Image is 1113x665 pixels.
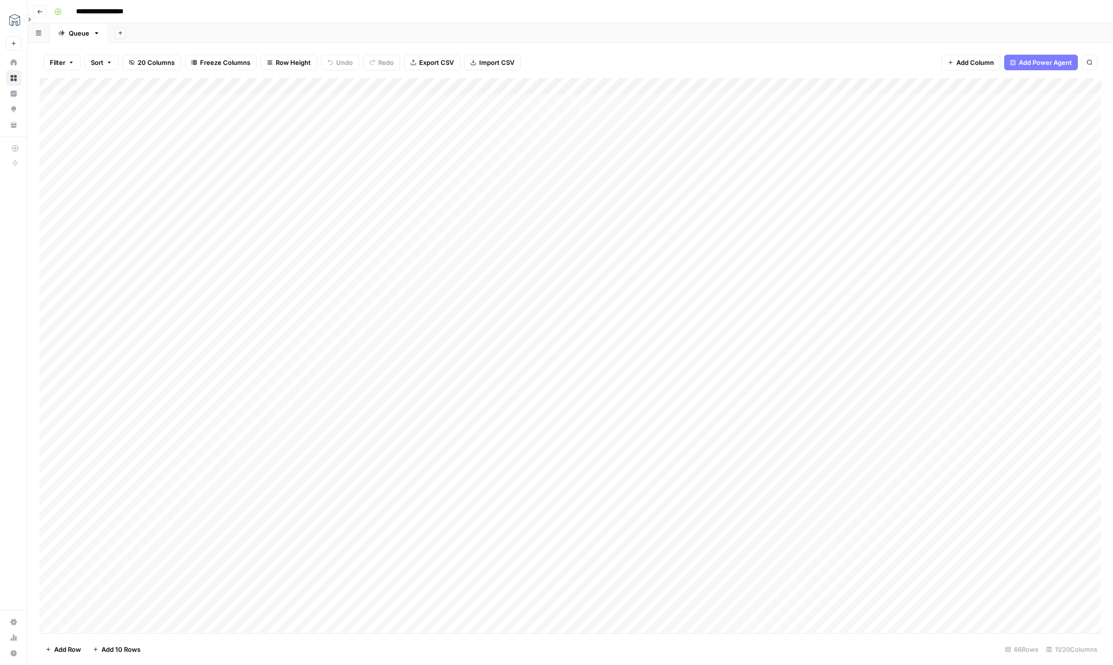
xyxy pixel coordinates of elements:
[84,55,119,70] button: Sort
[185,55,257,70] button: Freeze Columns
[321,55,359,70] button: Undo
[6,117,21,133] a: Your Data
[87,642,146,657] button: Add 10 Rows
[1042,642,1101,657] div: 11/20 Columns
[261,55,317,70] button: Row Height
[1019,58,1072,67] span: Add Power Agent
[101,645,141,654] span: Add 10 Rows
[138,58,175,67] span: 20 Columns
[419,58,454,67] span: Export CSV
[6,8,21,32] button: Workspace: MESA
[956,58,994,67] span: Add Column
[6,614,21,630] a: Settings
[464,55,521,70] button: Import CSV
[276,58,311,67] span: Row Height
[40,642,87,657] button: Add Row
[6,645,21,661] button: Help + Support
[200,58,250,67] span: Freeze Columns
[6,11,23,29] img: MESA Logo
[50,58,65,67] span: Filter
[43,55,81,70] button: Filter
[69,28,89,38] div: Queue
[6,70,21,86] a: Browse
[6,630,21,645] a: Usage
[6,55,21,70] a: Home
[941,55,1000,70] button: Add Column
[6,101,21,117] a: Opportunities
[1004,55,1078,70] button: Add Power Agent
[363,55,400,70] button: Redo
[336,58,353,67] span: Undo
[378,58,394,67] span: Redo
[122,55,181,70] button: 20 Columns
[479,58,514,67] span: Import CSV
[6,86,21,101] a: Insights
[50,23,108,43] a: Queue
[1001,642,1042,657] div: 66 Rows
[404,55,460,70] button: Export CSV
[91,58,103,67] span: Sort
[54,645,81,654] span: Add Row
